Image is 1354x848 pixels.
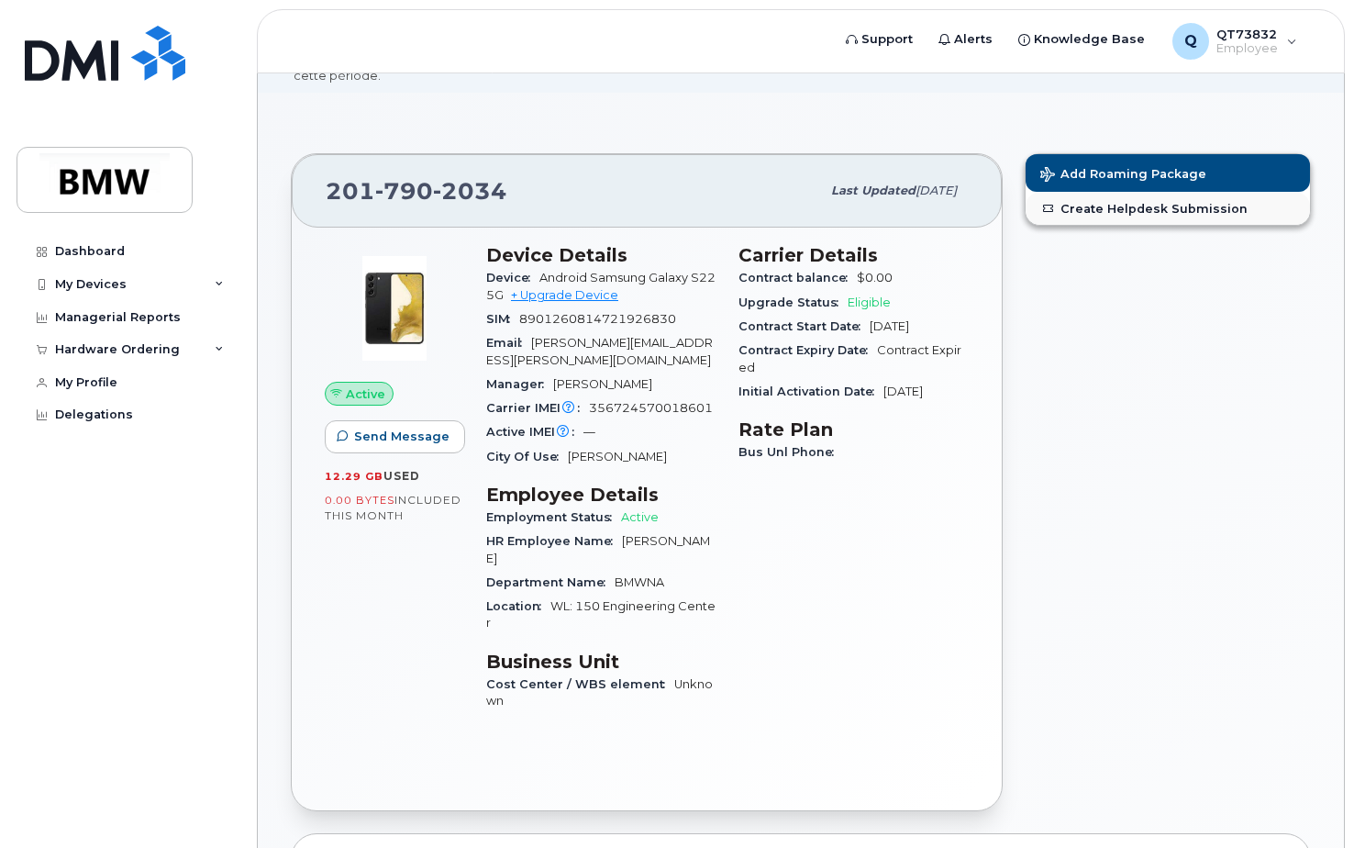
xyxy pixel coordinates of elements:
[486,677,674,691] span: Cost Center / WBS element
[325,470,383,483] span: 12.29 GB
[486,401,589,415] span: Carrier IMEI
[325,420,465,453] button: Send Message
[583,425,595,439] span: —
[486,425,583,439] span: Active IMEI
[1026,154,1310,192] button: Add Roaming Package
[861,30,913,49] span: Support
[486,534,710,564] span: [PERSON_NAME]
[738,296,848,309] span: Upgrade Status
[1184,30,1197,52] span: Q
[433,177,507,205] span: 2034
[568,450,667,463] span: [PERSON_NAME]
[1216,27,1278,41] span: QT73832
[511,288,618,302] a: + Upgrade Device
[553,377,652,391] span: [PERSON_NAME]
[738,343,961,374] span: Contract Expired
[486,599,550,613] span: Location
[486,377,553,391] span: Manager
[486,336,713,366] span: [PERSON_NAME][EMAIL_ADDRESS][PERSON_NAME][DOMAIN_NAME]
[833,21,926,58] a: Support
[486,575,615,589] span: Department Name
[883,385,923,398] span: [DATE]
[325,494,394,507] span: 0.00 Bytes
[486,484,716,506] h3: Employee Details
[954,30,993,49] span: Alerts
[738,319,870,333] span: Contract Start Date
[486,336,531,350] span: Email
[1026,192,1310,225] a: Create Helpdesk Submission
[738,271,857,285] span: Contract balance
[831,184,916,197] span: Last updated
[738,385,883,398] span: Initial Activation Date
[1034,30,1145,49] span: Knowledge Base
[848,296,891,309] span: Eligible
[383,469,420,483] span: used
[1274,768,1340,834] iframe: Messenger Launcher
[1216,41,1278,56] span: Employee
[738,343,877,357] span: Contract Expiry Date
[326,177,507,205] span: 201
[486,534,622,548] span: HR Employee Name
[738,418,969,441] h3: Rate Plan
[857,271,893,285] span: $0.00
[486,271,539,285] span: Device
[375,177,433,205] span: 790
[486,450,568,463] span: City Of Use
[486,312,519,326] span: SIM
[486,510,621,524] span: Employment Status
[1005,21,1158,58] a: Knowledge Base
[346,385,385,403] span: Active
[926,21,1005,58] a: Alerts
[738,445,843,459] span: Bus Unl Phone
[325,493,461,523] span: included this month
[339,253,449,363] img: image20231002-3703462-1qw5fnl.jpeg
[486,651,716,673] h3: Business Unit
[615,575,664,589] span: BMWNA
[1040,167,1206,184] span: Add Roaming Package
[486,677,713,708] span: Unknown
[1160,23,1310,60] div: QT73832
[486,244,716,266] h3: Device Details
[486,599,716,630] span: WL: 150 Engineering Center
[354,428,449,445] span: Send Message
[519,312,676,326] span: 8901260814721926830
[916,184,957,197] span: [DATE]
[870,319,909,333] span: [DATE]
[738,244,969,266] h3: Carrier Details
[589,401,713,415] span: 356724570018601
[486,271,716,301] span: Android Samsung Galaxy S22 5G
[621,510,659,524] span: Active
